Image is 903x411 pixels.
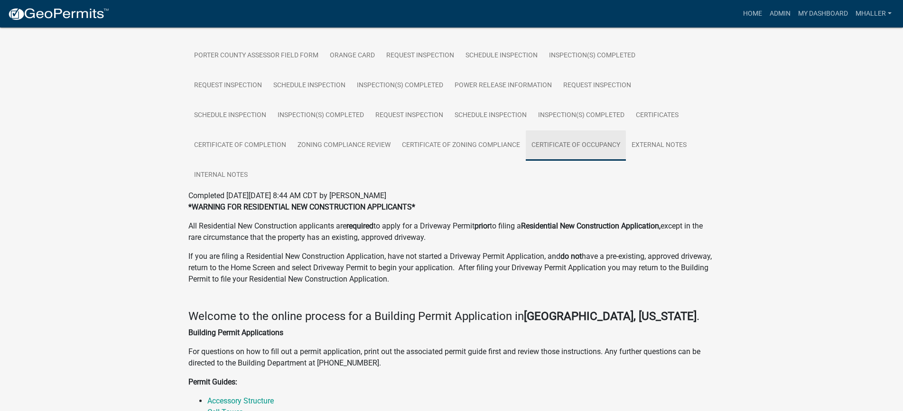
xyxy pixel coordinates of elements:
[558,71,637,101] a: Request Inspection
[449,71,558,101] a: Power Release Information
[543,41,641,71] a: Inspection(s) Completed
[188,41,324,71] a: Porter County Assessor Field Form
[346,221,373,230] strong: required
[560,252,582,261] strong: do not
[207,396,274,405] a: Accessory Structure
[188,251,715,285] p: If you are filing a Residential New Construction Application, have not started a Driveway Permit ...
[188,100,272,131] a: Schedule Inspection
[381,41,460,71] a: Request Inspection
[852,5,895,23] a: mhaller
[449,100,532,131] a: Schedule Inspection
[396,130,526,161] a: Certificate of Zoning Compliance
[268,71,351,101] a: Schedule Inspection
[188,191,386,200] span: Completed [DATE][DATE] 8:44 AM CDT by [PERSON_NAME]
[188,346,715,369] p: For questions on how to fill out a permit application, print out the associated permit guide firs...
[188,377,237,386] strong: Permit Guides:
[521,221,661,230] strong: Residential New Construction Application,
[460,41,543,71] a: Schedule Inspection
[324,41,381,71] a: Orange Card
[188,71,268,101] a: Request Inspection
[188,160,253,191] a: Internal Notes
[272,100,370,131] a: Inspection(s) Completed
[292,130,396,161] a: Zoning Compliance Review
[526,130,626,161] a: Certificate of Occupancy
[630,100,684,131] a: Certificates
[524,310,697,323] strong: [GEOGRAPHIC_DATA], [US_STATE]
[626,130,692,161] a: External Notes
[188,130,292,161] a: Certificate of Completion
[794,5,852,23] a: My Dashboard
[370,100,449,131] a: Request Inspection
[739,5,766,23] a: Home
[351,71,449,101] a: Inspection(s) Completed
[188,328,283,337] strong: Building Permit Applications
[188,202,415,211] strong: *WARNING FOR RESIDENTIAL NEW CONSTRUCTION APPLICANTS*
[475,221,490,230] strong: prior
[188,310,715,323] h4: Welcome to the online process for a Building Permit Application in .
[766,5,794,23] a: Admin
[188,220,715,243] p: All Residential New Construction applicants are to apply for a Driveway Permit to filing a except...
[532,100,630,131] a: Inspection(s) Completed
